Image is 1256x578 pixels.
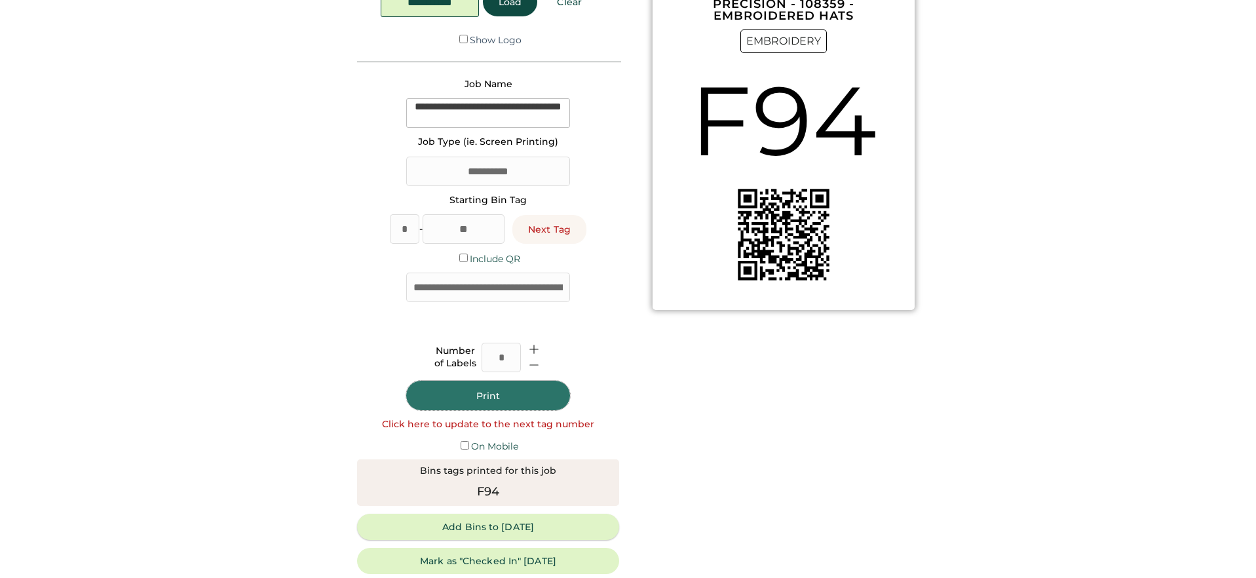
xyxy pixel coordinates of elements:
[406,381,570,410] button: Print
[471,440,518,452] label: On Mobile
[470,34,522,46] label: Show Logo
[434,345,476,370] div: Number of Labels
[357,514,619,540] button: Add Bins to [DATE]
[419,223,423,236] div: -
[418,136,558,149] div: Job Type (ie. Screen Printing)
[420,465,556,478] div: Bins tags printed for this job
[740,29,827,53] div: EMBROIDERY
[512,215,586,244] button: Next Tag
[357,548,619,574] button: Mark as "Checked In" [DATE]
[690,53,877,189] div: F94
[470,253,520,265] label: Include QR
[477,483,500,501] div: F94
[449,194,527,207] div: Starting Bin Tag
[382,418,594,431] div: Click here to update to the next tag number
[465,78,512,91] div: Job Name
